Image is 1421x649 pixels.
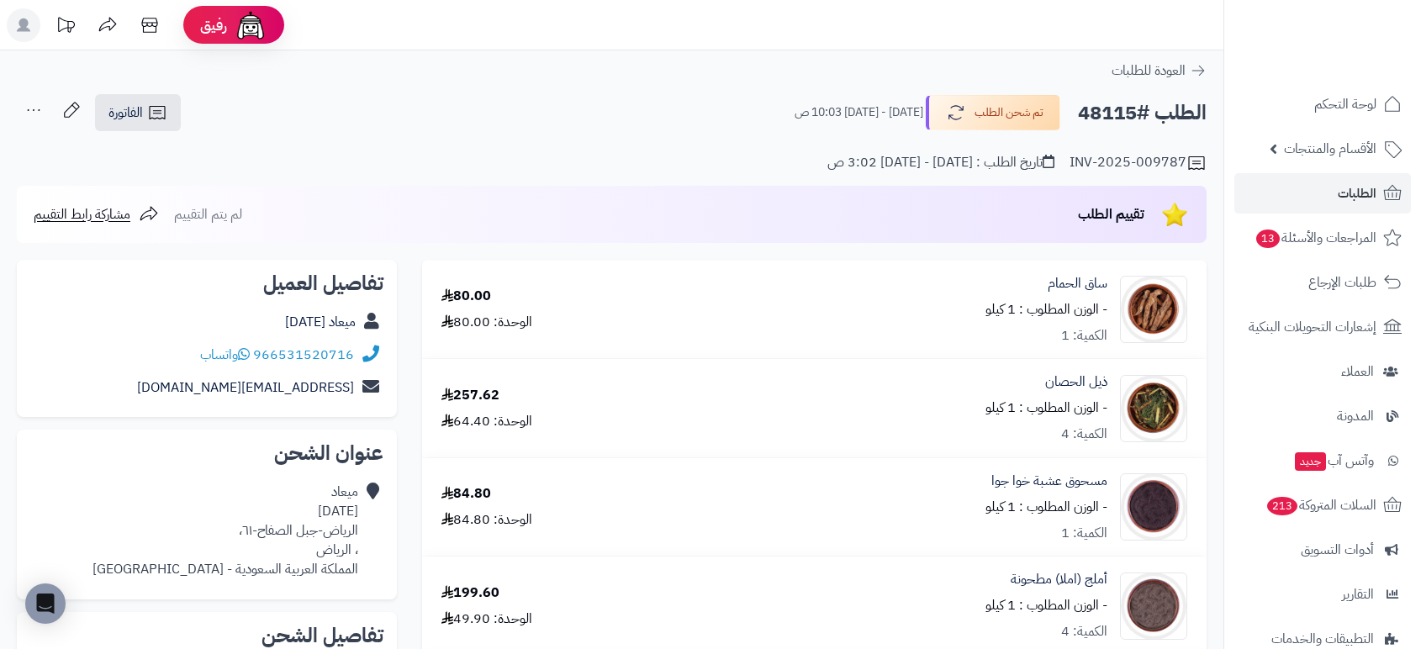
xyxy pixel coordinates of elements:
span: لم يتم التقييم [174,204,242,224]
h2: تفاصيل الشحن [30,625,383,646]
span: التقارير [1342,583,1374,606]
a: أملج (املا) مطحونة [1011,570,1107,589]
span: جديد [1295,452,1326,471]
div: تاريخ الطلب : [DATE] - [DATE] 3:02 ص [827,153,1054,172]
div: الوحدة: 64.40 [441,412,532,431]
a: العملاء [1234,351,1411,392]
a: [EMAIL_ADDRESS][DOMAIN_NAME] [137,377,354,398]
div: ميعاد [DATE] الرياض-جبل الصفاح-٦١، ، الرياض المملكة العربية السعودية - [GEOGRAPHIC_DATA] [92,483,358,578]
div: الوحدة: 49.90 [441,609,532,629]
a: ذيل الحصان [1045,372,1107,392]
a: مسحوق عشبة خوا جوا [991,472,1107,491]
span: المراجعات والأسئلة [1255,226,1376,250]
span: تقييم الطلب [1078,204,1144,224]
span: الفاتورة [108,103,143,123]
img: 1650694361-Hosetail-90x90.jpg [1121,375,1186,442]
span: السلات المتروكة [1265,493,1376,517]
span: الطلبات [1338,182,1376,205]
div: 80.00 [441,287,491,306]
div: الكمية: 1 [1061,326,1107,346]
a: وآتس آبجديد [1234,441,1411,481]
h2: عنوان الشحن [30,443,383,463]
div: الكمية: 4 [1061,425,1107,444]
small: - الوزن المطلوب : 1 كيلو [985,398,1107,418]
span: إشعارات التحويلات البنكية [1249,315,1376,339]
a: مشاركة رابط التقييم [34,204,159,224]
img: 1662097306-Amaala%20Powder-90x90.jpg [1121,572,1186,640]
span: طلبات الإرجاع [1308,271,1376,294]
div: 84.80 [441,484,491,504]
span: العودة للطلبات [1112,61,1186,81]
span: وآتس آب [1293,449,1374,472]
a: الفاتورة [95,94,181,131]
div: INV-2025-009787 [1070,153,1207,173]
span: رفيق [200,15,227,35]
a: أدوات التسويق [1234,530,1411,570]
a: إشعارات التحويلات البنكية [1234,307,1411,347]
small: - الوزن المطلوب : 1 كيلو [985,497,1107,517]
span: العملاء [1341,360,1374,383]
div: 199.60 [441,583,499,603]
span: أدوات التسويق [1301,538,1374,562]
div: 257.62 [441,386,499,405]
a: العودة للطلبات [1112,61,1207,81]
a: طلبات الإرجاع [1234,262,1411,303]
h2: تفاصيل العميل [30,273,383,293]
span: مشاركة رابط التقييم [34,204,130,224]
small: [DATE] - [DATE] 10:03 ص [795,104,923,121]
a: لوحة التحكم [1234,84,1411,124]
a: تحديثات المنصة [45,8,87,46]
img: 1661783270-Alkanet%20Powder-90x90.jpg [1121,473,1186,541]
span: 213 [1265,496,1299,516]
a: التقارير [1234,574,1411,615]
div: الكمية: 1 [1061,524,1107,543]
small: - الوزن المطلوب : 1 كيلو [985,595,1107,615]
img: 1645466698-Verbena%20Officinalis-90x90.jpg [1121,276,1186,343]
a: ميعاد [DATE] [285,312,356,332]
img: ai-face.png [234,8,267,42]
span: لوحة التحكم [1314,92,1376,116]
span: الأقسام والمنتجات [1284,137,1376,161]
span: المدونة [1337,404,1374,428]
a: الطلبات [1234,173,1411,214]
a: واتساب [200,345,250,365]
a: المدونة [1234,396,1411,436]
small: - الوزن المطلوب : 1 كيلو [985,299,1107,319]
button: تم شحن الطلب [926,95,1060,130]
div: الكمية: 4 [1061,622,1107,641]
a: السلات المتروكة213 [1234,485,1411,525]
img: logo-2.png [1307,13,1405,48]
div: Open Intercom Messenger [25,583,66,624]
a: ساق الحمام [1048,274,1107,293]
span: 13 [1255,229,1281,249]
a: المراجعات والأسئلة13 [1234,218,1411,258]
h2: الطلب #48115 [1078,96,1207,130]
a: 966531520716 [253,345,354,365]
div: الوحدة: 80.00 [441,313,532,332]
div: الوحدة: 84.80 [441,510,532,530]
